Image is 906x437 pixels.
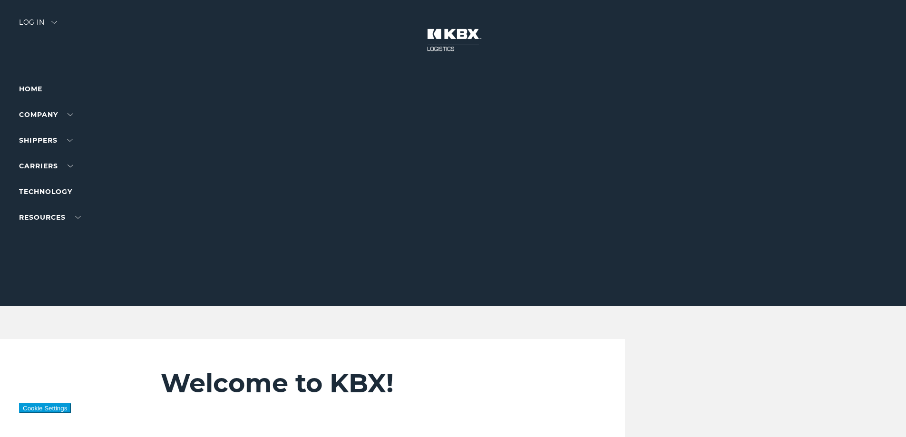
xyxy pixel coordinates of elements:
[51,21,57,24] img: arrow
[19,162,73,170] a: Carriers
[161,368,568,399] h2: Welcome to KBX!
[19,110,73,119] a: Company
[19,19,57,33] div: Log in
[19,213,81,222] a: RESOURCES
[19,187,72,196] a: Technology
[19,403,71,413] button: Cookie Settings
[19,136,73,145] a: SHIPPERS
[418,19,489,61] img: kbx logo
[19,85,42,93] a: Home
